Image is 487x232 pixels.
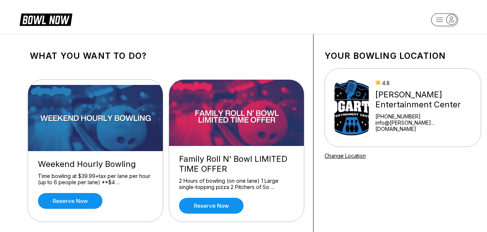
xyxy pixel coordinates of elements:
[38,173,153,186] div: Time bowling at $39.99+tax per lane per hour (up to 6 people per lane) **$4 ...
[375,119,471,132] a: info@[PERSON_NAME]...[DOMAIN_NAME]
[325,51,481,61] h1: Your bowling location
[334,80,369,135] img: Bogart's Entertainment Center
[375,113,471,119] div: [PHONE_NUMBER]
[38,193,102,209] a: Reserve now
[179,154,294,174] div: Family Roll N' Bowl LIMITED TIME OFFER
[28,85,164,151] img: Weekend Hourly Bowling
[179,178,294,190] div: 2 Hours of bowling (on one lane) 1 Large single-topping pizza 2 Pitchers of So ...
[169,80,305,146] img: Family Roll N' Bowl LIMITED TIME OFFER
[325,153,366,159] a: Change Location
[179,198,243,214] a: Reserve now
[30,51,302,61] h1: What you want to do?
[375,90,471,110] div: [PERSON_NAME] Entertainment Center
[38,159,153,169] div: Weekend Hourly Bowling
[375,80,471,86] div: 4.8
